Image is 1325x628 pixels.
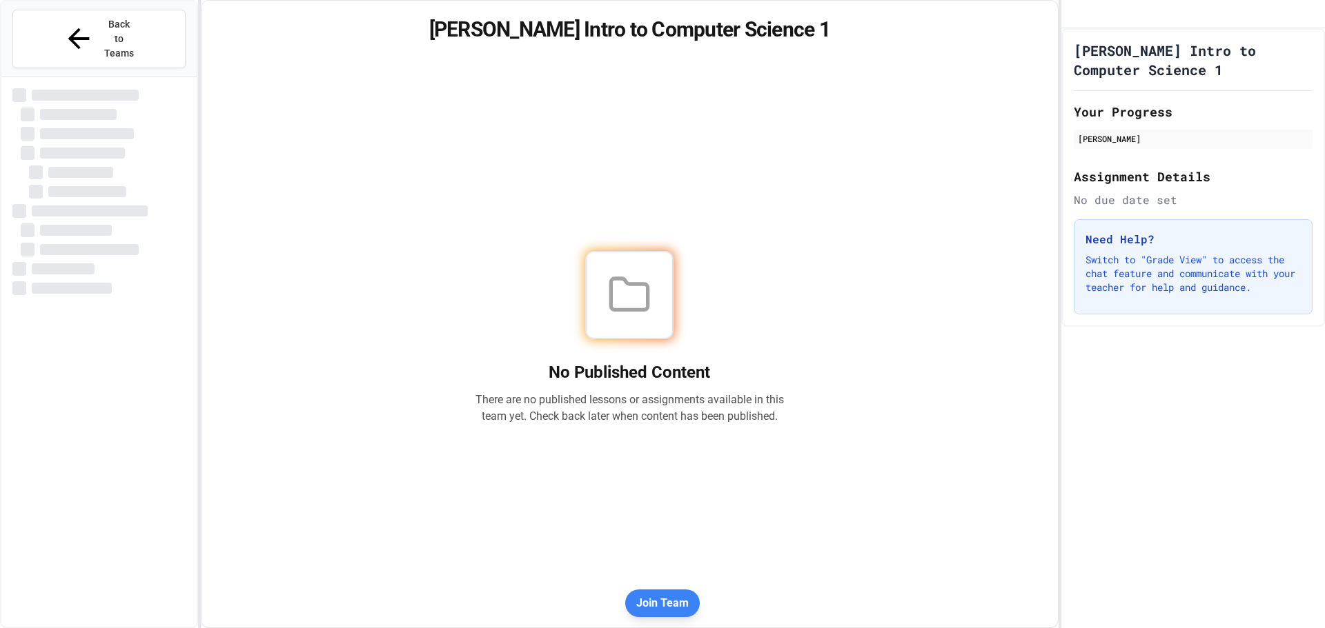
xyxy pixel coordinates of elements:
p: Switch to "Grade View" to access the chat feature and communicate with your teacher for help and ... [1086,253,1301,294]
button: Back to Teams [12,10,186,68]
p: There are no published lessons or assignments available in this team yet. Check back later when c... [475,392,784,425]
h3: Need Help? [1086,231,1301,247]
h1: [PERSON_NAME] Intro to Computer Science 1 [218,17,1041,42]
h1: [PERSON_NAME] Intro to Computer Science 1 [1074,41,1313,79]
button: Join Team [625,589,700,617]
div: No due date set [1074,192,1313,208]
span: Back to Teams [103,17,135,61]
h2: No Published Content [475,361,784,383]
h2: Your Progress [1074,102,1313,121]
h2: Assignment Details [1074,167,1313,186]
div: [PERSON_NAME] [1078,132,1308,145]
